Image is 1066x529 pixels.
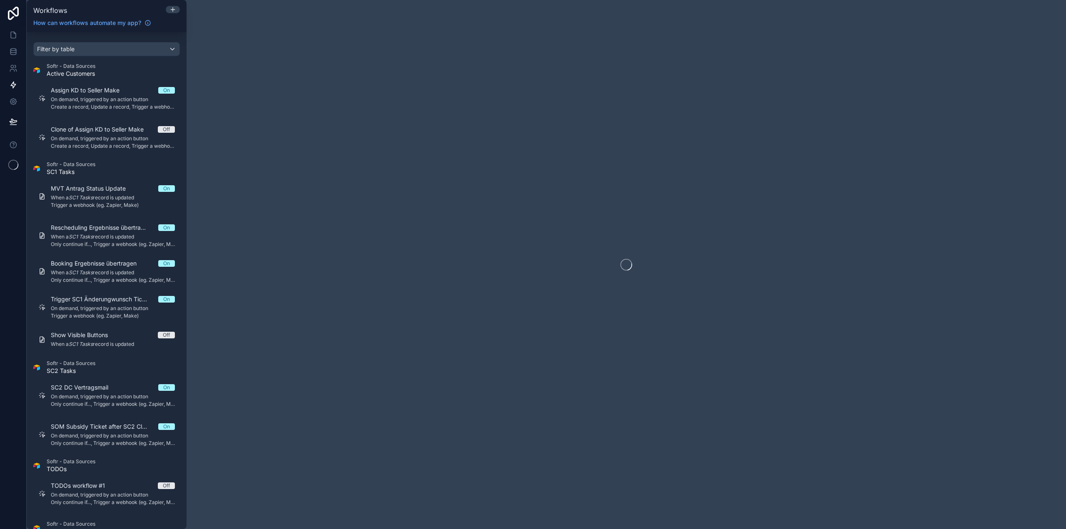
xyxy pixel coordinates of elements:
[51,277,175,283] span: Only continue if..., Trigger a webhook (eg. Zapier, Make)
[69,341,93,347] em: SC1 Tasks
[163,260,170,267] div: On
[51,184,136,193] span: MVT Antrag Status Update
[47,63,95,70] span: Softr - Data Sources
[163,87,170,94] div: On
[51,194,175,201] span: When a record is updated
[27,32,187,529] div: scrollable content
[51,135,175,142] span: On demand, triggered by an action button
[163,332,170,338] div: Off
[33,120,180,154] a: Clone of Assign KD to Seller MakeOffOn demand, triggered by an action buttonCreate a record, Upda...
[163,384,170,391] div: On
[51,383,118,392] span: SC2 DC Vertragsmail
[47,360,95,367] span: Softr - Data Sources
[51,224,158,232] span: Rescheduling Ergebnisse übertragen
[51,422,158,431] span: SOM Subsidy Ticket after SC2 Close
[51,331,118,339] span: Show Visible Buttons
[47,458,95,465] span: Softr - Data Sources
[33,290,180,324] a: Trigger SC1 Änderungwunsch TicketOnOn demand, triggered by an action buttonTrigger a webhook (eg....
[51,233,175,240] span: When a record is updated
[69,269,93,276] em: SC1 Tasks
[37,45,75,52] span: Filter by table
[163,296,170,303] div: On
[51,482,115,490] span: TODOs workflow #1
[33,67,40,74] img: Airtable Logo
[33,6,67,15] span: Workflows
[51,295,158,303] span: Trigger SC1 Änderungwunsch Ticket
[51,241,175,248] span: Only continue if..., Trigger a webhook (eg. Zapier, Make)
[69,194,93,201] em: SC1 Tasks
[163,482,170,489] div: Off
[33,326,180,353] a: Show Visible ButtonsOffWhen aSC1 Tasksrecord is updated
[163,126,170,133] div: Off
[33,364,40,371] img: Airtable Logo
[51,143,175,149] span: Create a record, Update a record, Trigger a webhook (eg. Zapier, Make), Create a record
[51,104,175,110] span: Create a record, Update a record, Trigger a webhook (eg. Zapier, Make), Create a record
[51,269,175,276] span: When a record is updated
[33,462,40,469] img: Airtable Logo
[47,168,95,176] span: SC1 Tasks
[47,161,95,168] span: Softr - Data Sources
[33,378,180,412] a: SC2 DC VertragsmailOnOn demand, triggered by an action buttonOnly continue if..., Trigger a webho...
[33,417,180,452] a: SOM Subsidy Ticket after SC2 CloseOnOn demand, triggered by an action buttonOnly continue if..., ...
[51,432,175,439] span: On demand, triggered by an action button
[51,86,130,94] span: Assign KD to Seller Make
[33,165,40,172] img: Airtable Logo
[69,233,93,240] em: SC1 Tasks
[163,423,170,430] div: On
[33,477,180,511] a: TODOs workflow #1OffOn demand, triggered by an action buttonOnly continue if..., Trigger a webhoo...
[51,440,175,447] span: Only continue if..., Trigger a webhook (eg. Zapier, Make)
[47,70,95,78] span: Active Customers
[163,224,170,231] div: On
[33,81,180,115] a: Assign KD to Seller MakeOnOn demand, triggered by an action buttonCreate a record, Update a recor...
[47,521,110,527] span: Softr - Data Sources
[33,19,141,27] span: How can workflows automate my app?
[33,219,180,253] a: Rescheduling Ergebnisse übertragenOnWhen aSC1 Tasksrecord is updatedOnly continue if..., Trigger ...
[51,499,175,506] span: Only continue if..., Trigger a webhook (eg. Zapier, Make)
[51,305,175,312] span: On demand, triggered by an action button
[33,179,180,214] a: MVT Antrag Status UpdateOnWhen aSC1 Tasksrecord is updatedTrigger a webhook (eg. Zapier, Make)
[51,259,147,268] span: Booking Ergebnisse übertragen
[51,202,175,209] span: Trigger a webhook (eg. Zapier, Make)
[47,465,95,473] span: TODOs
[33,254,180,288] a: Booking Ergebnisse übertragenOnWhen aSC1 Tasksrecord is updatedOnly continue if..., Trigger a web...
[51,393,175,400] span: On demand, triggered by an action button
[51,313,175,319] span: Trigger a webhook (eg. Zapier, Make)
[47,367,95,375] span: SC2 Tasks
[163,185,170,192] div: On
[51,401,175,407] span: Only continue if..., Trigger a webhook (eg. Zapier, Make)
[51,341,175,348] span: When a record is updated
[51,96,175,103] span: On demand, triggered by an action button
[51,125,154,134] span: Clone of Assign KD to Seller Make
[51,492,175,498] span: On demand, triggered by an action button
[33,42,180,56] button: Filter by table
[30,19,154,27] a: How can workflows automate my app?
